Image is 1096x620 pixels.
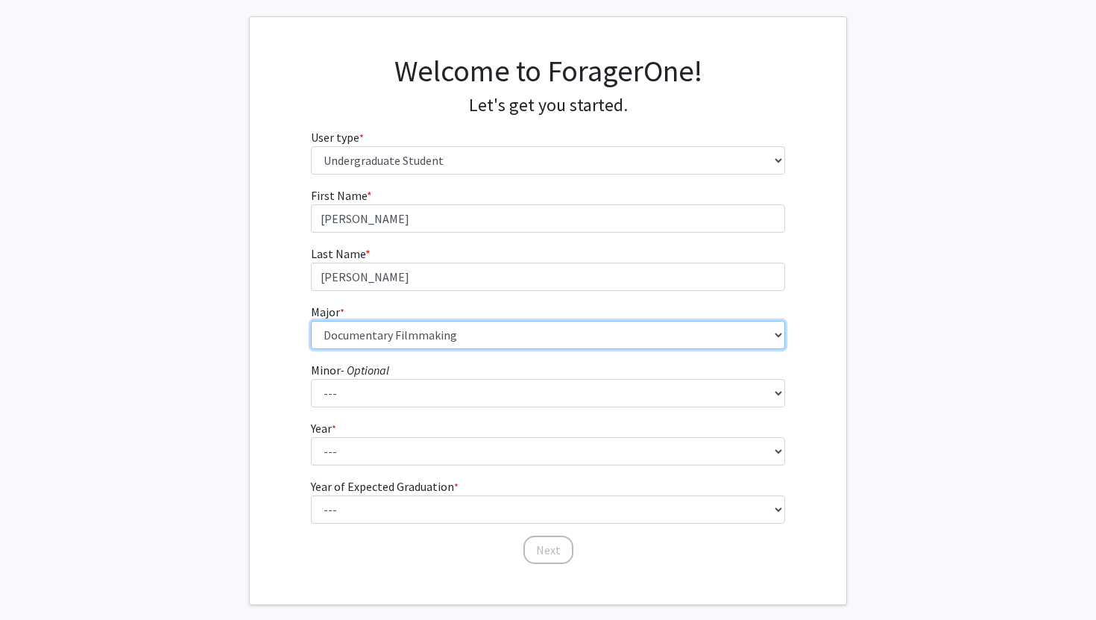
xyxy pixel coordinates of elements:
[311,419,336,437] label: Year
[311,188,367,203] span: First Name
[311,246,365,261] span: Last Name
[311,361,389,379] label: Minor
[311,128,364,146] label: User type
[311,95,786,116] h4: Let's get you started.
[523,536,573,564] button: Next
[311,53,786,89] h1: Welcome to ForagerOne!
[11,553,63,609] iframe: Chat
[341,363,389,378] i: - Optional
[311,477,459,495] label: Year of Expected Graduation
[311,303,344,321] label: Major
